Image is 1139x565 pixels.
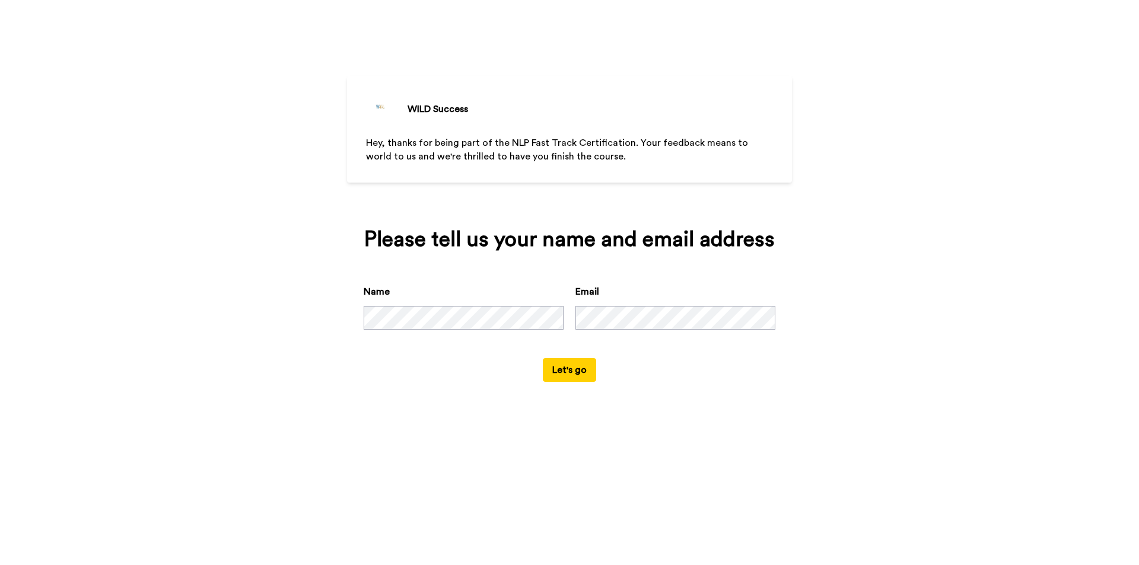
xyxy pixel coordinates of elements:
[543,358,596,382] button: Let's go
[366,138,750,161] span: Hey, thanks for being part of the NLP Fast Track Certification. Your feedback means to world to u...
[408,102,468,116] div: WILD Success
[364,285,390,299] label: Name
[364,228,775,251] div: Please tell us your name and email address
[575,285,599,299] label: Email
